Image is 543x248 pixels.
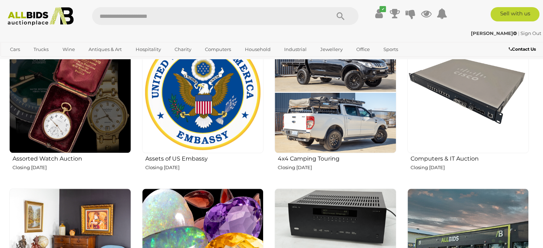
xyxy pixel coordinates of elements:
[509,45,538,53] a: Contact Us
[407,31,529,182] a: Computers & IT Auction Closing [DATE]
[275,31,396,153] img: 4x4 Camping Touring
[142,31,264,153] img: Assets of US Embassy
[84,44,126,55] a: Antiques & Art
[170,44,196,55] a: Charity
[145,163,264,172] p: Closing [DATE]
[9,31,131,153] img: Assorted Watch Auction
[521,30,541,36] a: Sign Out
[373,7,384,20] a: ✔
[5,55,65,67] a: [GEOGRAPHIC_DATA]
[471,30,517,36] strong: [PERSON_NAME]
[323,7,358,25] button: Search
[58,44,80,55] a: Wine
[379,44,403,55] a: Sports
[145,154,264,162] h2: Assets of US Embassy
[509,46,536,52] b: Contact Us
[352,44,374,55] a: Office
[407,31,529,153] img: Computers & IT Auction
[491,7,539,21] a: Sell with us
[379,6,386,12] i: ✔
[200,44,236,55] a: Computers
[274,31,396,182] a: 4x4 Camping Touring Closing [DATE]
[411,154,529,162] h2: Computers & IT Auction
[9,31,131,182] a: Assorted Watch Auction Closing [DATE]
[142,31,264,182] a: Assets of US Embassy Closing [DATE]
[131,44,166,55] a: Hospitality
[316,44,347,55] a: Jewellery
[278,154,396,162] h2: 4x4 Camping Touring
[12,163,131,172] p: Closing [DATE]
[240,44,275,55] a: Household
[5,44,25,55] a: Cars
[411,163,529,172] p: Closing [DATE]
[471,30,518,36] a: [PERSON_NAME]
[278,163,396,172] p: Closing [DATE]
[29,44,53,55] a: Trucks
[12,154,131,162] h2: Assorted Watch Auction
[4,7,77,26] img: Allbids.com.au
[518,30,519,36] span: |
[280,44,311,55] a: Industrial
